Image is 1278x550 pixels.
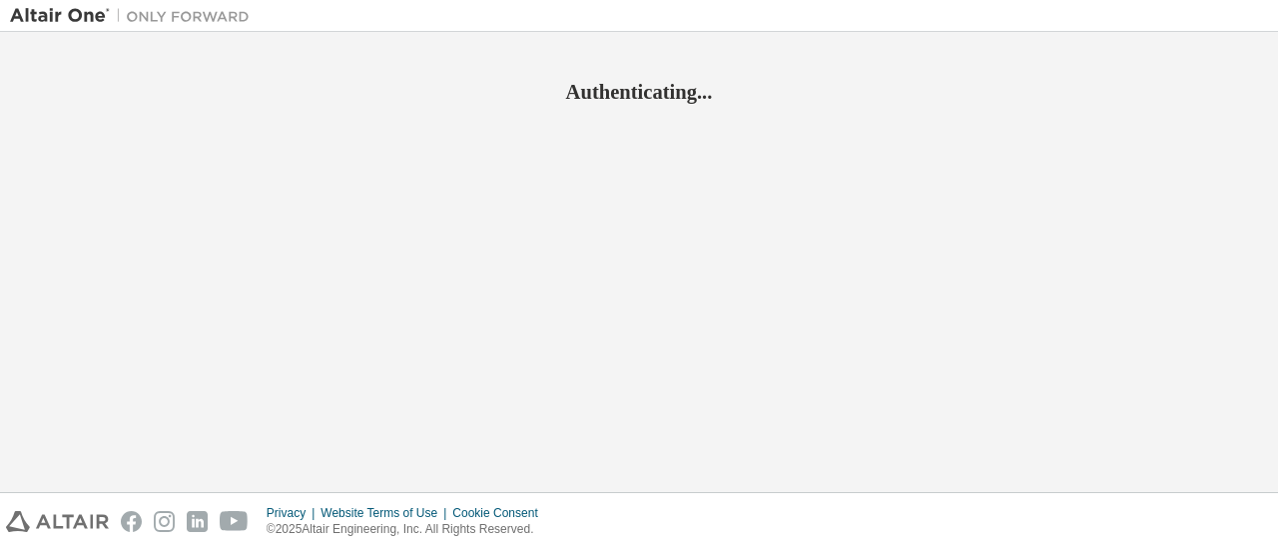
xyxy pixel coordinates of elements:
img: altair_logo.svg [6,511,109,532]
img: facebook.svg [121,511,142,532]
p: © 2025 Altair Engineering, Inc. All Rights Reserved. [267,521,550,538]
img: instagram.svg [154,511,175,532]
img: linkedin.svg [187,511,208,532]
img: youtube.svg [220,511,249,532]
div: Cookie Consent [452,505,549,521]
h2: Authenticating... [10,79,1268,105]
div: Website Terms of Use [320,505,452,521]
img: Altair One [10,6,260,26]
div: Privacy [267,505,320,521]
